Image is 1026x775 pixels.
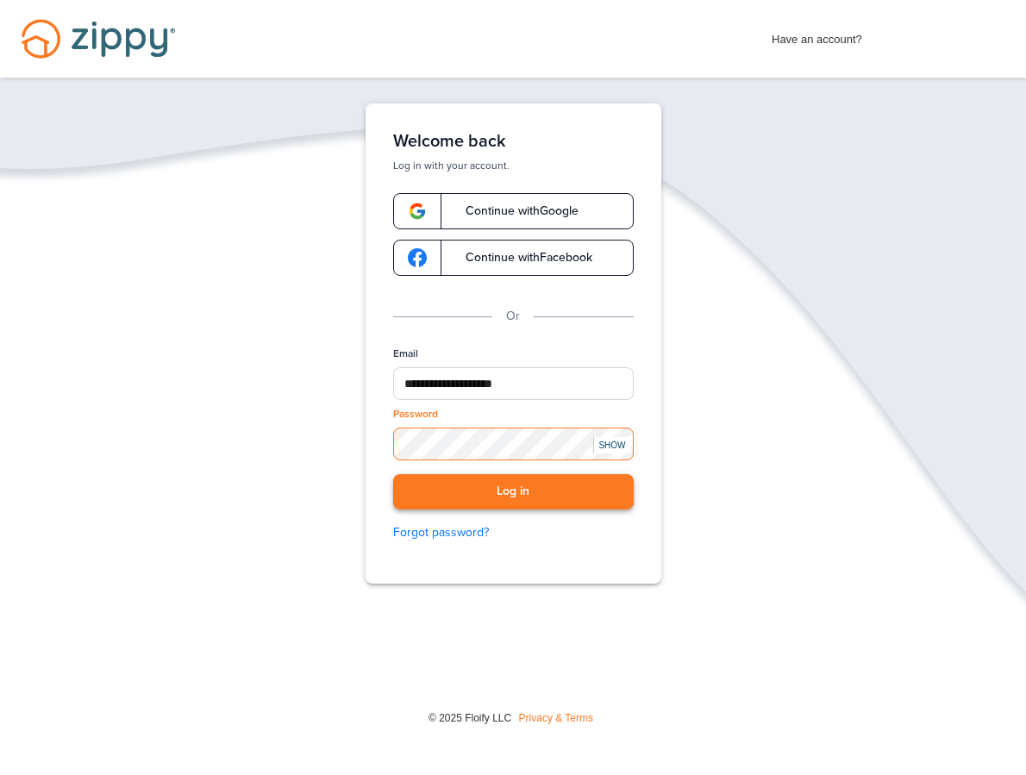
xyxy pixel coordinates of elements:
[408,248,427,267] img: google-logo
[393,428,634,460] input: Password
[448,205,579,217] span: Continue with Google
[593,437,631,453] div: SHOW
[393,347,418,361] label: Email
[393,407,438,422] label: Password
[506,307,520,326] p: Or
[519,712,593,724] a: Privacy & Terms
[393,523,634,542] a: Forgot password?
[429,712,511,724] span: © 2025 Floify LLC
[393,240,634,276] a: google-logoContinue withFacebook
[448,252,592,264] span: Continue with Facebook
[393,159,634,172] p: Log in with your account.
[393,193,634,229] a: google-logoContinue withGoogle
[393,131,634,152] h1: Welcome back
[408,202,427,221] img: google-logo
[772,22,862,49] span: Have an account?
[393,474,634,509] button: Log in
[393,367,634,400] input: Email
